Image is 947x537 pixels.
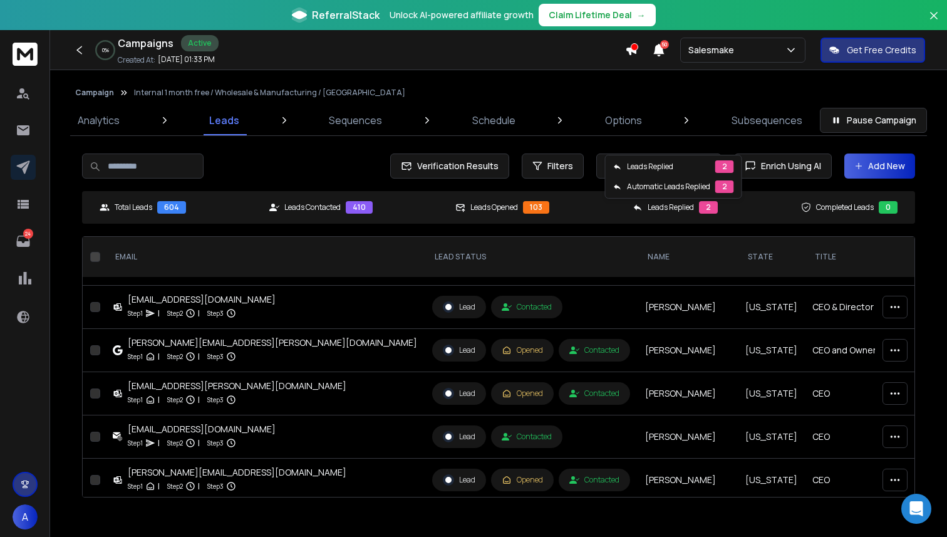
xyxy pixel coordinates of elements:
[465,105,523,135] a: Schedule
[805,237,914,278] th: title
[569,475,619,485] div: Contacted
[638,237,738,278] th: NAME
[128,466,346,479] div: [PERSON_NAME][EMAIL_ADDRESS][DOMAIN_NAME]
[816,202,874,212] p: Completed Leads
[128,307,143,320] p: Step 1
[284,202,341,212] p: Leads Contacted
[102,46,109,54] p: 0 %
[158,437,160,449] p: |
[118,36,173,51] h1: Campaigns
[105,237,425,278] th: EMAIL
[502,302,552,312] div: Contacted
[539,4,656,26] button: Claim Lifetime Deal→
[198,394,200,406] p: |
[118,55,155,65] p: Created At:
[805,286,914,329] td: CEO & Director Sales Engineering
[569,388,619,399] div: Contacted
[598,105,649,135] a: Options
[329,113,382,128] p: Sequences
[715,160,734,173] div: 2
[207,394,224,406] p: Step 3
[443,431,475,442] div: Lead
[738,329,805,372] td: [US_STATE]
[926,8,942,38] button: Close banner
[732,113,802,128] p: Subsequences
[157,201,186,214] div: 604
[738,459,805,502] td: [US_STATE]
[13,504,38,529] button: A
[128,437,143,449] p: Step 1
[648,202,694,212] p: Leads Replied
[158,350,160,363] p: |
[724,105,810,135] a: Subsequences
[23,229,33,239] p: 24
[425,237,638,278] th: LEAD STATUS
[128,336,417,349] div: [PERSON_NAME][EMAIL_ADDRESS][PERSON_NAME][DOMAIN_NAME]
[390,154,509,179] button: Verification Results
[738,372,805,415] td: [US_STATE]
[820,38,925,63] button: Get Free Credits
[805,329,914,372] td: CEO and Owner
[198,437,200,449] p: |
[470,202,518,212] p: Leads Opened
[472,113,515,128] p: Schedule
[78,113,120,128] p: Analytics
[569,345,619,355] div: Contacted
[522,154,584,179] button: Filters
[688,44,739,56] p: Salesmake
[502,475,543,485] div: Opened
[198,307,200,320] p: |
[128,394,143,406] p: Step 1
[198,480,200,493] p: |
[181,35,219,51] div: Active
[158,394,160,406] p: |
[627,182,710,192] p: Automatic Leads Replied
[820,108,927,133] button: Pause Campaign
[502,388,543,399] div: Opened
[901,494,931,524] div: Open Intercom Messenger
[805,459,914,502] td: CEO
[638,415,738,459] td: [PERSON_NAME]
[847,44,916,56] p: Get Free Credits
[805,372,914,415] td: CEO
[605,113,642,128] p: Options
[346,201,373,214] div: 410
[805,415,914,459] td: CEO
[11,229,36,254] a: 24
[738,286,805,329] td: [US_STATE]
[443,474,475,486] div: Lead
[167,480,183,493] p: Step 2
[207,350,224,363] p: Step 3
[738,237,805,278] th: State
[390,9,534,21] p: Unlock AI-powered affiliate growth
[412,160,499,172] span: Verification Results
[207,307,224,320] p: Step 3
[158,480,160,493] p: |
[523,201,549,214] div: 103
[312,8,380,23] span: ReferralStack
[134,88,405,98] p: Internal 1 month free / Wholesale & Manufacturing / [GEOGRAPHIC_DATA]
[734,154,832,179] button: Enrich Using AI
[198,350,200,363] p: |
[627,162,673,172] p: Leads Replied
[637,9,646,21] span: →
[207,437,224,449] p: Step 3
[756,160,821,172] span: Enrich Using AI
[879,201,898,214] div: 0
[443,388,475,399] div: Lead
[209,113,239,128] p: Leads
[128,380,346,392] div: [EMAIL_ADDRESS][PERSON_NAME][DOMAIN_NAME]
[547,160,573,172] span: Filters
[115,202,152,212] p: Total Leads
[167,307,183,320] p: Step 2
[158,55,215,65] p: [DATE] 01:33 PM
[167,437,183,449] p: Step 2
[321,105,390,135] a: Sequences
[443,345,475,356] div: Lead
[128,293,276,306] div: [EMAIL_ADDRESS][DOMAIN_NAME]
[128,480,143,493] p: Step 1
[128,350,143,363] p: Step 1
[699,201,718,214] div: 2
